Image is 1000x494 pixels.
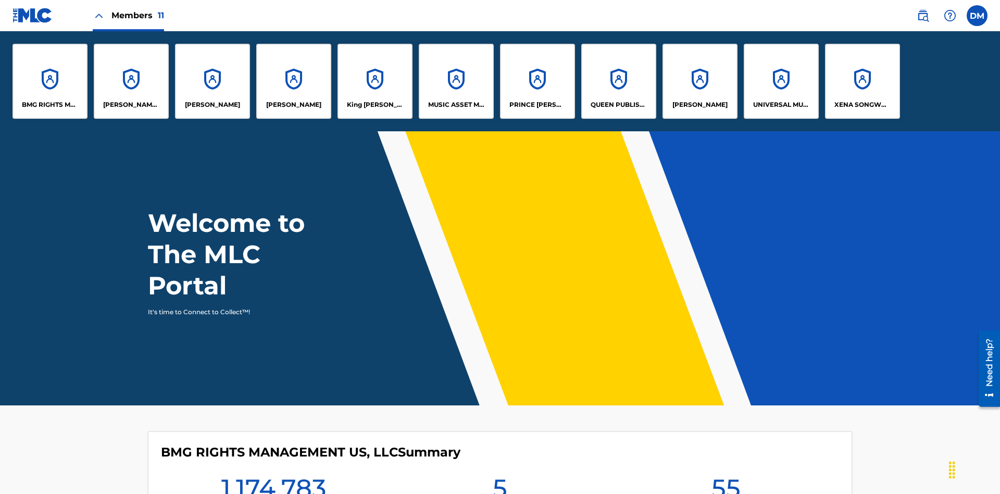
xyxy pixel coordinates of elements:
p: ELVIS COSTELLO [185,100,240,109]
a: AccountsMUSIC ASSET MANAGEMENT (MAM) [419,44,494,119]
img: help [944,9,956,22]
div: Help [940,5,960,26]
p: MUSIC ASSET MANAGEMENT (MAM) [428,100,485,109]
a: AccountsXENA SONGWRITER [825,44,900,119]
img: Close [93,9,105,22]
iframe: Resource Center [971,327,1000,412]
h4: BMG RIGHTS MANAGEMENT US, LLC [161,444,460,460]
a: Public Search [913,5,933,26]
a: AccountsPRINCE [PERSON_NAME] [500,44,575,119]
p: XENA SONGWRITER [834,100,891,109]
a: AccountsQUEEN PUBLISHA [581,44,656,119]
iframe: Chat Widget [948,444,1000,494]
a: AccountsBMG RIGHTS MANAGEMENT US, LLC [12,44,87,119]
p: BMG RIGHTS MANAGEMENT US, LLC [22,100,79,109]
p: UNIVERSAL MUSIC PUB GROUP [753,100,810,109]
a: Accounts[PERSON_NAME] [662,44,737,119]
a: Accounts[PERSON_NAME] [256,44,331,119]
p: PRINCE MCTESTERSON [509,100,566,109]
a: Accounts[PERSON_NAME] [175,44,250,119]
img: search [917,9,929,22]
span: Members [111,9,164,21]
a: AccountsKing [PERSON_NAME] [337,44,413,119]
p: EYAMA MCSINGER [266,100,321,109]
p: RONALD MCTESTERSON [672,100,728,109]
p: King McTesterson [347,100,404,109]
img: MLC Logo [12,8,53,23]
div: Drag [944,454,960,486]
p: QUEEN PUBLISHA [591,100,647,109]
a: Accounts[PERSON_NAME] SONGWRITER [94,44,169,119]
p: CLEO SONGWRITER [103,100,160,109]
div: User Menu [967,5,988,26]
h1: Welcome to The MLC Portal [148,207,343,301]
span: 11 [158,10,164,20]
a: AccountsUNIVERSAL MUSIC PUB GROUP [744,44,819,119]
p: It's time to Connect to Collect™! [148,307,329,317]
